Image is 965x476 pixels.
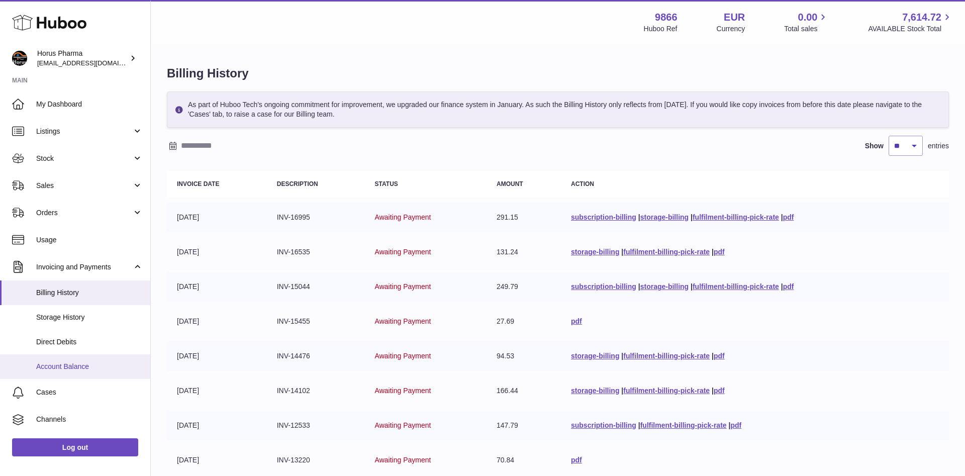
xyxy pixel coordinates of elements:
[167,91,949,128] div: As part of Huboo Tech's ongoing commitment for improvement, we upgraded our finance system in Jan...
[623,387,710,395] a: fulfilment-billing-pick-rate
[724,11,745,24] strong: EUR
[487,445,561,475] td: 70.84
[712,352,714,360] span: |
[640,282,689,291] a: storage-billing
[655,11,678,24] strong: 9866
[36,235,143,245] span: Usage
[638,421,640,429] span: |
[12,51,27,66] img: info@horus-pharma.nl
[375,248,431,256] span: Awaiting Payment
[267,341,365,371] td: INV-14476
[571,213,636,221] a: subscription-billing
[487,376,561,406] td: 166.44
[714,387,725,395] a: pdf
[640,213,689,221] a: storage-billing
[267,445,365,475] td: INV-13220
[487,307,561,336] td: 27.69
[571,387,619,395] a: storage-billing
[571,352,619,360] a: storage-billing
[167,341,267,371] td: [DATE]
[644,24,678,34] div: Huboo Ref
[267,376,365,406] td: INV-14102
[36,388,143,397] span: Cases
[375,213,431,221] span: Awaiting Payment
[621,352,623,360] span: |
[36,127,132,136] span: Listings
[487,203,561,232] td: 291.15
[36,262,132,272] span: Invoicing and Payments
[267,307,365,336] td: INV-15455
[623,248,710,256] a: fulfilment-billing-pick-rate
[375,180,398,187] strong: Status
[571,421,636,429] a: subscription-billing
[691,282,693,291] span: |
[783,213,794,221] a: pdf
[167,376,267,406] td: [DATE]
[167,203,267,232] td: [DATE]
[36,313,143,322] span: Storage History
[177,180,219,187] strong: Invoice Date
[267,272,365,302] td: INV-15044
[36,362,143,371] span: Account Balance
[714,248,725,256] a: pdf
[277,180,318,187] strong: Description
[375,387,431,395] span: Awaiting Payment
[497,180,523,187] strong: Amount
[167,307,267,336] td: [DATE]
[167,411,267,440] td: [DATE]
[717,24,745,34] div: Currency
[868,24,953,34] span: AVAILABLE Stock Total
[783,282,794,291] a: pdf
[571,456,582,464] a: pdf
[638,213,640,221] span: |
[781,282,783,291] span: |
[267,411,365,440] td: INV-12533
[621,248,623,256] span: |
[868,11,953,34] a: 7,614.72 AVAILABLE Stock Total
[487,237,561,267] td: 131.24
[730,421,741,429] a: pdf
[36,100,143,109] span: My Dashboard
[638,282,640,291] span: |
[693,282,779,291] a: fulfilment-billing-pick-rate
[487,341,561,371] td: 94.53
[167,272,267,302] td: [DATE]
[36,337,143,347] span: Direct Debits
[267,203,365,232] td: INV-16995
[375,317,431,325] span: Awaiting Payment
[375,352,431,360] span: Awaiting Payment
[781,213,783,221] span: |
[36,181,132,191] span: Sales
[167,65,949,81] h1: Billing History
[798,11,818,24] span: 0.00
[691,213,693,221] span: |
[37,59,148,67] span: [EMAIL_ADDRESS][DOMAIN_NAME]
[167,237,267,267] td: [DATE]
[571,282,636,291] a: subscription-billing
[623,352,710,360] a: fulfilment-billing-pick-rate
[712,387,714,395] span: |
[784,11,829,34] a: 0.00 Total sales
[36,154,132,163] span: Stock
[693,213,779,221] a: fulfilment-billing-pick-rate
[571,317,582,325] a: pdf
[714,352,725,360] a: pdf
[621,387,623,395] span: |
[571,248,619,256] a: storage-billing
[375,456,431,464] span: Awaiting Payment
[167,445,267,475] td: [DATE]
[728,421,730,429] span: |
[571,180,594,187] strong: Action
[36,415,143,424] span: Channels
[36,288,143,298] span: Billing History
[865,141,884,151] label: Show
[712,248,714,256] span: |
[784,24,829,34] span: Total sales
[267,237,365,267] td: INV-16535
[487,411,561,440] td: 147.79
[375,282,431,291] span: Awaiting Payment
[902,11,941,24] span: 7,614.72
[928,141,949,151] span: entries
[487,272,561,302] td: 249.79
[12,438,138,456] a: Log out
